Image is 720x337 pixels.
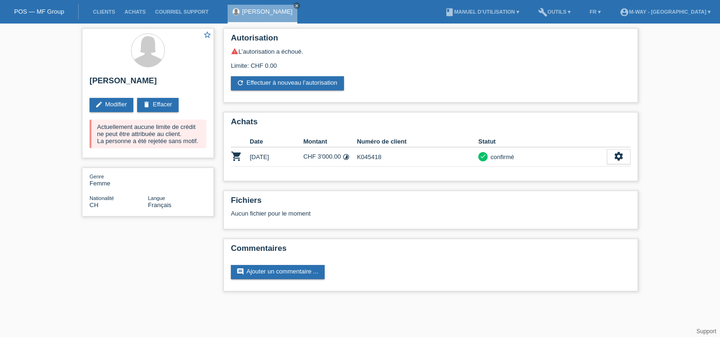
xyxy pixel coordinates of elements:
[231,48,630,55] div: L’autorisation a échoué.
[250,136,303,147] th: Date
[88,9,120,15] a: Clients
[294,2,300,9] a: close
[237,79,244,87] i: refresh
[148,195,165,201] span: Langue
[533,9,575,15] a: buildOutils ▾
[203,31,212,40] a: star_border
[585,9,605,15] a: FR ▾
[148,201,172,209] span: Français
[90,98,133,112] a: editModifier
[538,8,548,17] i: build
[90,195,114,201] span: Nationalité
[231,55,630,69] div: Limite: CHF 0.00
[357,147,478,167] td: K045418
[620,8,629,17] i: account_circle
[488,152,514,162] div: confirmé
[480,153,486,160] i: check
[90,174,104,179] span: Genre
[242,8,293,15] a: [PERSON_NAME]
[231,244,630,258] h2: Commentaires
[615,9,715,15] a: account_circlem-way - [GEOGRAPHIC_DATA] ▾
[90,173,148,187] div: Femme
[303,136,357,147] th: Montant
[231,196,630,210] h2: Fichiers
[357,136,478,147] th: Numéro de client
[14,8,64,15] a: POS — MF Group
[90,120,206,148] div: Actuellement aucune limite de crédit ne peut être attribuée au client. La personne a été rejetée ...
[295,3,299,8] i: close
[231,265,325,279] a: commentAjouter un commentaire ...
[440,9,524,15] a: bookManuel d’utilisation ▾
[120,9,150,15] a: Achats
[231,151,242,162] i: POSP00003049
[137,98,179,112] a: deleteEffacer
[614,151,624,161] i: settings
[143,101,150,108] i: delete
[445,8,454,17] i: book
[231,48,238,55] i: warning
[203,31,212,39] i: star_border
[90,201,98,209] span: Suisse
[231,33,630,48] h2: Autorisation
[95,101,103,108] i: edit
[343,153,350,160] i: 48 versements
[231,210,519,217] div: Aucun fichier pour le moment
[231,117,630,131] h2: Achats
[303,147,357,167] td: CHF 3'000.00
[231,76,344,90] a: refreshEffectuer à nouveau l’autorisation
[478,136,607,147] th: Statut
[90,76,206,90] h2: [PERSON_NAME]
[696,328,716,335] a: Support
[150,9,213,15] a: Courriel Support
[237,268,244,275] i: comment
[250,147,303,167] td: [DATE]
